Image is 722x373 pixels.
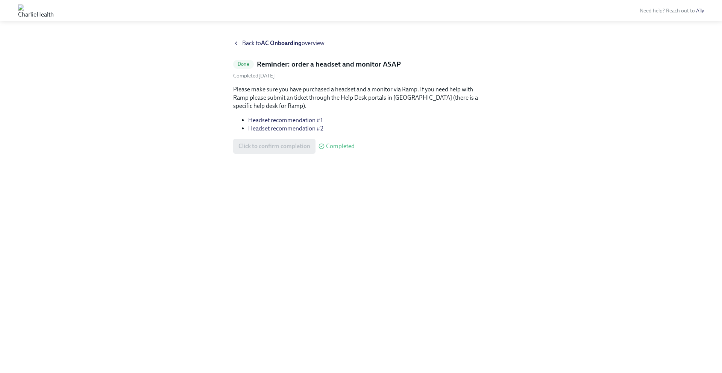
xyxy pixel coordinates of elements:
[696,8,704,14] a: Ally
[18,5,54,17] img: CharlieHealth
[233,73,275,79] span: Completed [DATE]
[248,117,323,124] a: Headset recommendation #1
[233,61,254,67] span: Done
[233,85,489,110] p: Please make sure you have purchased a headset and a monitor via Ramp. If you need help with Ramp ...
[248,125,323,132] a: Headset recommendation #2
[242,39,325,47] span: Back to overview
[261,39,302,47] strong: AC Onboarding
[233,39,489,47] a: Back toAC Onboardingoverview
[326,143,355,149] span: Completed
[640,8,704,14] span: Need help? Reach out to
[257,59,401,69] h5: Reminder: order a headset and monitor ASAP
